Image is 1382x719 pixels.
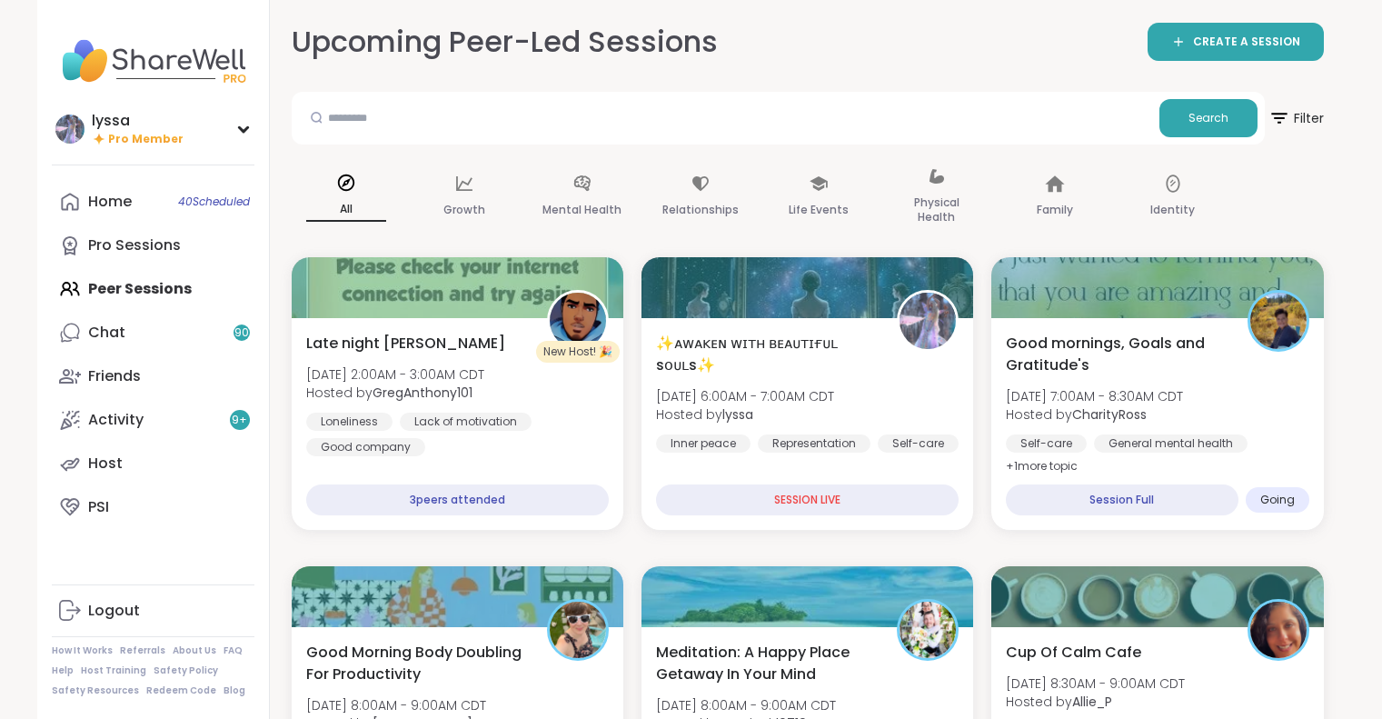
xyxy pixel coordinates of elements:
[88,192,132,212] div: Home
[1006,434,1087,453] div: Self-care
[443,199,485,221] p: Growth
[306,642,527,685] span: Good Morning Body Doubling For Productivity
[55,115,85,144] img: lyssa
[52,180,254,224] a: Home40Scheduled
[1260,493,1295,507] span: Going
[373,384,472,402] b: GregAnthony101
[88,601,140,621] div: Logout
[146,684,216,697] a: Redeem Code
[52,355,254,398] a: Friends
[1006,693,1185,711] span: Hosted by
[656,387,834,405] span: [DATE] 6:00AM - 7:00AM CDT
[878,434,959,453] div: Self-care
[1148,23,1324,61] a: CREATE A SESSION
[1072,693,1112,711] b: Allie_P
[52,684,139,697] a: Safety Resources
[88,235,181,255] div: Pro Sessions
[1268,92,1324,145] button: Filter
[108,132,184,147] span: Pro Member
[550,602,606,658] img: Adrienne_QueenOfTheDawn
[789,199,849,221] p: Life Events
[656,696,836,714] span: [DATE] 8:00AM - 9:00AM CDT
[550,293,606,349] img: GregAnthony101
[1094,434,1248,453] div: General mental health
[52,311,254,355] a: Chat90
[1268,96,1324,140] span: Filter
[292,22,718,63] h2: Upcoming Peer-Led Sessions
[154,664,218,677] a: Safety Policy
[81,664,146,677] a: Host Training
[1006,674,1185,693] span: [DATE] 8:30AM - 9:00AM CDT
[656,484,959,515] div: SESSION LIVE
[88,366,141,386] div: Friends
[88,410,144,430] div: Activity
[88,323,125,343] div: Chat
[1250,293,1307,349] img: CharityRoss
[1159,99,1258,137] button: Search
[1037,199,1073,221] p: Family
[306,198,386,222] p: All
[306,413,393,431] div: Loneliness
[306,438,425,456] div: Good company
[88,497,109,517] div: PSI
[758,434,870,453] div: Representation
[536,341,620,363] div: New Host! 🎉
[656,333,877,376] span: ✨ᴀᴡᴀᴋᴇɴ ᴡɪᴛʜ ʙᴇᴀᴜᴛɪғᴜʟ sᴏᴜʟs✨
[1006,333,1227,376] span: Good mornings, Goals and Gratitude's
[656,642,877,685] span: Meditation: A Happy Place Getaway In Your Mind
[306,333,505,355] span: Late night [PERSON_NAME]
[52,644,113,657] a: How It Works
[173,644,216,657] a: About Us
[1193,35,1300,50] span: CREATE A SESSION
[1006,387,1183,405] span: [DATE] 7:00AM - 8:30AM CDT
[52,485,254,529] a: PSI
[52,29,254,93] img: ShareWell Nav Logo
[542,199,621,221] p: Mental Health
[1150,199,1195,221] p: Identity
[1006,484,1238,515] div: Session Full
[1072,405,1147,424] b: CharityRoss
[306,384,484,402] span: Hosted by
[178,195,250,209] span: 40 Scheduled
[232,413,247,428] span: 9 +
[52,442,254,485] a: Host
[92,111,184,131] div: lyssa
[306,365,484,384] span: [DATE] 2:00AM - 3:00AM CDT
[306,696,486,714] span: [DATE] 8:00AM - 9:00AM CDT
[656,405,834,424] span: Hosted by
[224,684,245,697] a: Blog
[722,405,753,424] b: lyssa
[662,199,739,221] p: Relationships
[897,192,977,228] p: Physical Health
[224,644,243,657] a: FAQ
[52,664,74,677] a: Help
[234,325,249,341] span: 90
[88,454,123,474] div: Host
[1006,405,1183,424] span: Hosted by
[52,224,254,267] a: Pro Sessions
[400,413,532,431] div: Lack of motivation
[656,434,751,453] div: Inner peace
[1188,110,1228,126] span: Search
[52,398,254,442] a: Activity9+
[900,293,956,349] img: lyssa
[1006,642,1141,664] span: Cup Of Calm Cafe
[1250,602,1307,658] img: Allie_P
[306,484,609,515] div: 3 peers attended
[120,644,165,657] a: Referrals
[900,602,956,658] img: Jessiegirl0719
[52,589,254,633] a: Logout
